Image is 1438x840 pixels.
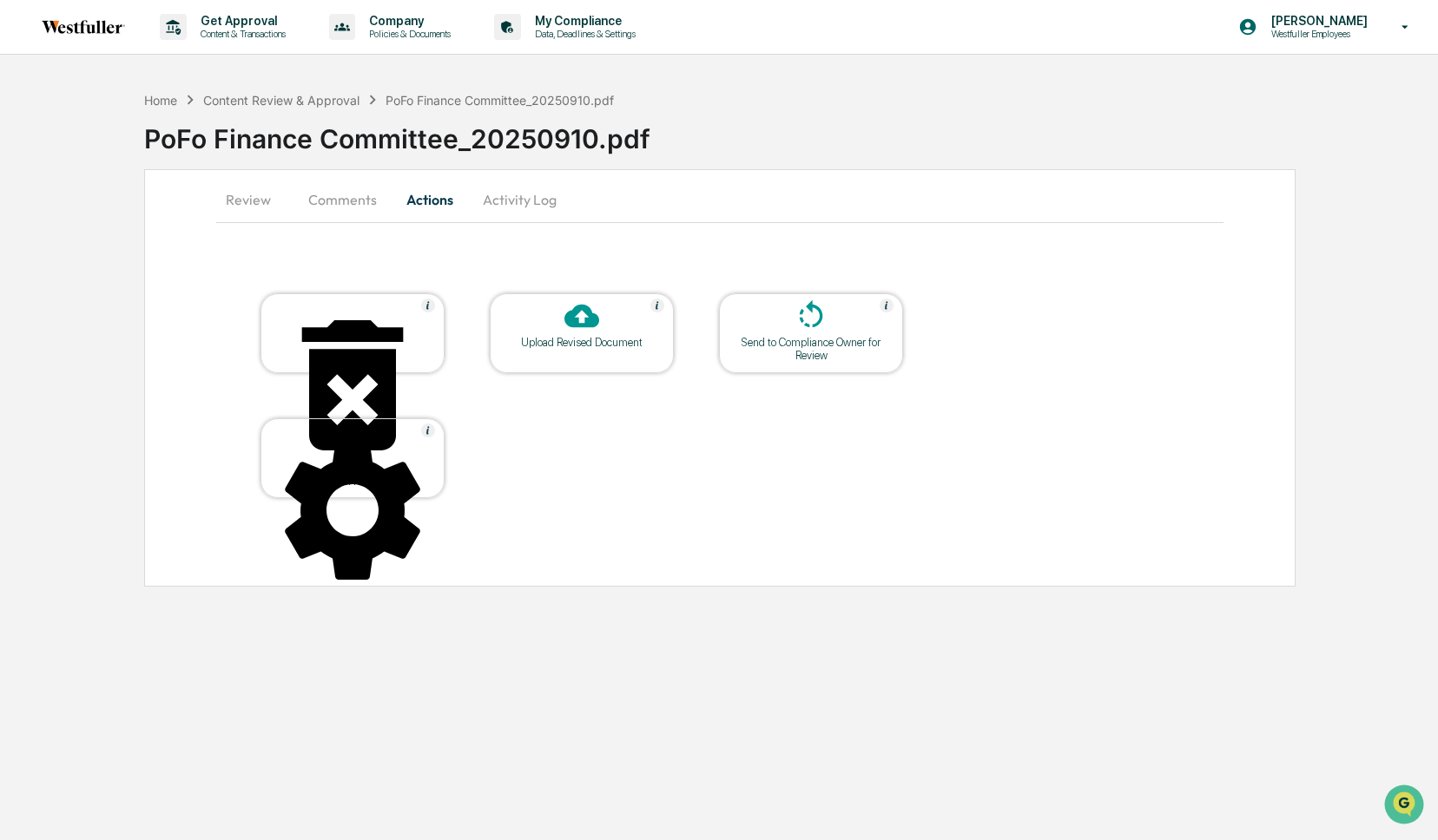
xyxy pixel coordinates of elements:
[391,179,469,220] button: Actions
[1257,28,1376,40] p: Westfuller Employees
[126,220,140,234] div: 🗄️
[187,28,294,40] p: Content & Transactions
[521,14,644,28] p: My Compliance
[216,179,1223,220] div: secondary tabs example
[421,423,435,437] img: Help
[17,133,49,164] img: 1746055101610-c473b297-6a78-478c-a979-82029cc54cd1
[35,252,109,269] span: Data Lookup
[187,14,294,28] p: Get Approval
[1382,783,1429,830] iframe: Open customer support
[59,133,285,150] div: Start new chat
[203,93,359,108] div: Content Review & Approval
[355,14,459,28] p: Company
[35,219,112,236] span: Preclearance
[880,299,894,312] img: Help
[17,36,316,64] p: How can we help?
[295,138,316,159] button: Start new chat
[144,109,1438,154] div: PoFo Finance Committee_20250910.pdf
[122,293,210,307] a: Powered byPylon
[650,299,664,312] img: Help
[386,93,614,108] div: PoFo Finance Committee_20250910.pdf
[216,179,294,220] button: Review
[355,28,459,40] p: Policies & Documents
[10,212,119,243] a: 🖐️Preclearance
[17,220,31,234] div: 🖐️
[173,294,210,307] span: Pylon
[59,150,220,164] div: We're available if you need us!
[10,245,116,276] a: 🔎Data Lookup
[521,28,644,40] p: Data, Deadlines & Settings
[733,336,889,362] div: Send to Compliance Owner for Review
[42,20,125,34] img: logo
[504,336,660,349] div: Upload Revised Document
[1257,14,1376,28] p: [PERSON_NAME]
[469,179,571,220] button: Activity Log
[294,179,391,220] button: Comments
[119,212,222,243] a: 🗄️Attestations
[421,299,435,312] img: Help
[17,253,31,267] div: 🔎
[143,219,215,236] span: Attestations
[144,93,177,108] div: Home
